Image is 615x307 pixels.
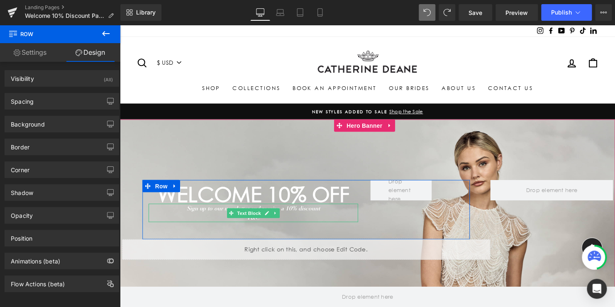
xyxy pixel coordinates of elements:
[228,96,268,108] span: Hero Banner
[505,8,528,17] span: Preview
[108,56,169,71] a: Collections
[195,85,271,91] span: New Styles Added to Sale
[495,4,538,21] a: Preview
[11,185,33,196] div: Shadow
[11,71,34,82] div: Visibility
[11,230,32,242] div: Position
[11,276,65,288] div: Flow Actions (beta)
[250,4,270,21] a: Desktop
[270,4,290,21] a: Laptop
[17,56,486,71] ul: Primary
[153,186,162,196] a: Expand / Collapse
[117,186,144,196] span: Text Block
[25,12,105,19] span: Welcome 10% Discount Page
[469,8,482,17] span: Save
[34,157,50,170] span: Row
[120,4,161,21] a: New Library
[320,56,367,71] a: About Us
[25,4,120,11] a: Landing Pages
[11,139,29,151] div: Border
[367,56,425,71] a: Contact Us
[266,56,320,71] a: Our Brides
[587,279,607,299] div: Open Intercom Messenger
[541,4,592,21] button: Publish
[38,159,232,185] span: WELCOME 10% off
[310,4,330,21] a: Mobile
[136,9,156,16] span: Library
[11,162,29,173] div: Corner
[271,85,307,91] span: Shop the Sale
[195,24,307,52] img: Catherine Deane US
[77,56,108,71] a: Shop
[19,84,483,92] a: New Styles Added to SaleShop the Sale
[290,4,310,21] a: Tablet
[8,25,91,43] span: Row
[268,96,279,108] a: Expand / Collapse
[60,43,120,62] a: Design
[169,56,266,71] a: Book An Appointment
[595,4,612,21] button: More
[11,116,45,128] div: Background
[11,93,34,105] div: Spacing
[11,253,60,265] div: Animations (beta)
[419,4,435,21] button: Undo
[11,207,33,219] div: Opacity
[104,71,113,84] div: (All)
[68,182,203,189] i: Sign up to our newsletter and receive a 10% discount
[50,157,61,170] a: Expand / Collapse
[551,9,572,16] span: Publish
[439,4,455,21] button: Redo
